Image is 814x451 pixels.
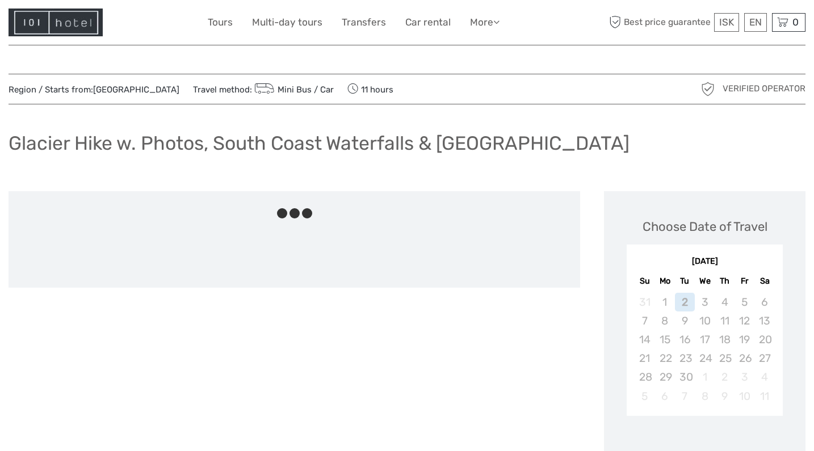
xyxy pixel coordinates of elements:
[723,83,805,95] span: Verified Operator
[655,273,675,289] div: Mo
[655,293,675,311] div: Not available Monday, September 1st, 2025
[695,368,715,386] div: Not available Wednesday, October 1st, 2025
[635,330,654,349] div: Not available Sunday, September 14th, 2025
[342,14,386,31] a: Transfers
[715,330,735,349] div: Not available Thursday, September 18th, 2025
[9,132,630,155] h1: Glacier Hike w. Photos, South Coast Waterfalls & [GEOGRAPHIC_DATA]
[791,16,800,28] span: 0
[675,349,695,368] div: Not available Tuesday, September 23rd, 2025
[715,387,735,406] div: Not available Thursday, October 9th, 2025
[735,273,754,289] div: Fr
[715,273,735,289] div: Th
[735,368,754,386] div: Not available Friday, October 3rd, 2025
[754,330,774,349] div: Not available Saturday, September 20th, 2025
[695,387,715,406] div: Not available Wednesday, October 8th, 2025
[627,256,783,268] div: [DATE]
[699,80,717,98] img: verified_operator_grey_128.png
[735,349,754,368] div: Not available Friday, September 26th, 2025
[635,387,654,406] div: Not available Sunday, October 5th, 2025
[715,311,735,330] div: Not available Thursday, September 11th, 2025
[754,273,774,289] div: Sa
[655,387,675,406] div: Not available Monday, October 6th, 2025
[715,368,735,386] div: Not available Thursday, October 2nd, 2025
[754,311,774,330] div: Not available Saturday, September 13th, 2025
[9,9,103,36] img: Hotel Information
[470,14,500,31] a: More
[695,293,715,311] div: Not available Wednesday, September 3rd, 2025
[643,218,767,235] div: Choose Date of Travel
[635,293,654,311] div: Not available Sunday, August 31st, 2025
[405,14,451,31] a: Car rental
[675,387,695,406] div: Not available Tuesday, October 7th, 2025
[675,293,695,311] div: Not available Tuesday, September 2nd, 2025
[754,293,774,311] div: Not available Saturday, September 6th, 2025
[606,13,711,32] span: Best price guarantee
[715,349,735,368] div: Not available Thursday, September 25th, 2025
[735,387,754,406] div: Not available Friday, October 10th, 2025
[735,311,754,330] div: Not available Friday, September 12th, 2025
[675,273,695,289] div: Tu
[675,330,695,349] div: Not available Tuesday, September 16th, 2025
[715,293,735,311] div: Not available Thursday, September 4th, 2025
[675,311,695,330] div: Not available Tuesday, September 9th, 2025
[719,16,734,28] span: ISK
[9,84,179,96] span: Region / Starts from:
[635,349,654,368] div: Not available Sunday, September 21st, 2025
[744,13,767,32] div: EN
[695,311,715,330] div: Not available Wednesday, September 10th, 2025
[754,387,774,406] div: Not available Saturday, October 11th, 2025
[252,85,334,95] a: Mini Bus / Car
[675,368,695,386] div: Not available Tuesday, September 30th, 2025
[655,368,675,386] div: Not available Monday, September 29th, 2025
[735,330,754,349] div: Not available Friday, September 19th, 2025
[635,368,654,386] div: Not available Sunday, September 28th, 2025
[754,368,774,386] div: Not available Saturday, October 4th, 2025
[193,81,334,97] span: Travel method:
[695,330,715,349] div: Not available Wednesday, September 17th, 2025
[93,85,179,95] a: [GEOGRAPHIC_DATA]
[635,311,654,330] div: Not available Sunday, September 7th, 2025
[695,273,715,289] div: We
[635,273,654,289] div: Su
[630,293,779,406] div: month 2025-09
[655,311,675,330] div: Not available Monday, September 8th, 2025
[754,349,774,368] div: Not available Saturday, September 27th, 2025
[252,14,322,31] a: Multi-day tours
[695,349,715,368] div: Not available Wednesday, September 24th, 2025
[347,81,393,97] span: 11 hours
[735,293,754,311] div: Not available Friday, September 5th, 2025
[655,349,675,368] div: Not available Monday, September 22nd, 2025
[655,330,675,349] div: Not available Monday, September 15th, 2025
[208,14,233,31] a: Tours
